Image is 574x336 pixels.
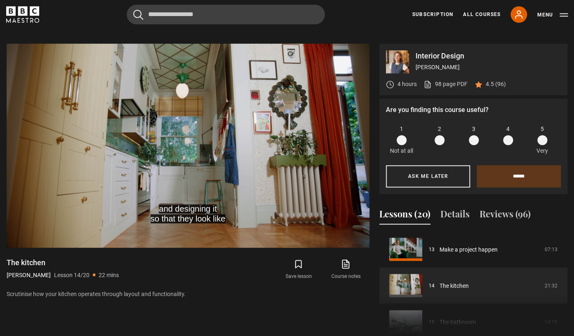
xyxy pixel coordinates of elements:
[416,63,561,72] p: [PERSON_NAME]
[537,11,568,19] button: Toggle navigation
[7,271,51,279] p: [PERSON_NAME]
[439,245,498,254] a: Make a project happen
[541,125,544,133] span: 5
[386,105,561,115] p: Are you finding this course useful?
[397,80,417,89] p: 4 hours
[127,5,325,24] input: Search
[7,289,369,298] p: Scrutinise how your kitchen operates through layout and functionality.
[133,9,143,20] button: Submit the search query
[400,125,403,133] span: 1
[423,80,468,89] a: 98 page PDF
[440,207,470,224] button: Details
[390,147,413,155] p: Not at all
[275,257,322,281] button: Save lesson
[386,165,470,187] button: Ask me later
[322,257,369,281] a: Course notes
[54,271,90,279] p: Lesson 14/20
[438,125,441,133] span: 2
[379,207,430,224] button: Lessons (20)
[439,281,469,290] a: The kitchen
[506,125,510,133] span: 4
[7,257,119,267] h1: The kitchen
[534,147,550,155] p: Very
[486,80,506,89] p: 4.5 (96)
[7,44,369,247] video-js: Video Player
[99,271,119,279] p: 22 mins
[472,125,475,133] span: 3
[6,6,39,23] svg: BBC Maestro
[480,207,531,224] button: Reviews (96)
[463,11,501,18] a: All Courses
[412,11,453,18] a: Subscription
[416,52,561,60] p: Interior Design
